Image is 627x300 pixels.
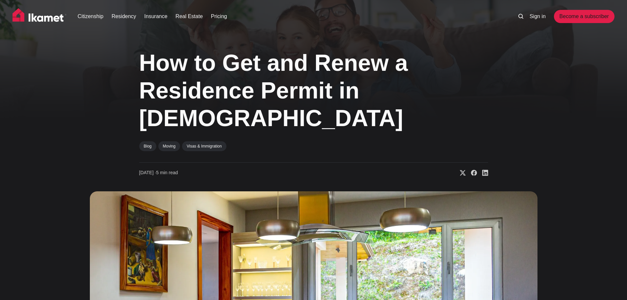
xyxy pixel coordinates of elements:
[139,49,422,132] h1: How to Get and Renew a Residence Permit in [DEMOGRAPHIC_DATA]
[139,141,156,151] a: Blog
[175,13,203,20] a: Real Estate
[530,13,546,20] a: Sign in
[78,13,103,20] a: Citizenship
[144,13,167,20] a: Insurance
[158,141,180,151] a: Moving
[554,10,614,23] a: Become a subscriber
[182,141,226,151] a: Visas & Immigration
[211,13,227,20] a: Pricing
[13,8,66,25] img: Ikamet home
[112,13,136,20] a: Residency
[139,170,156,175] span: [DATE] ∙
[455,170,466,176] a: Share on X
[477,170,488,176] a: Share on Linkedin
[139,170,178,176] time: 5 min read
[466,170,477,176] a: Share on Facebook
